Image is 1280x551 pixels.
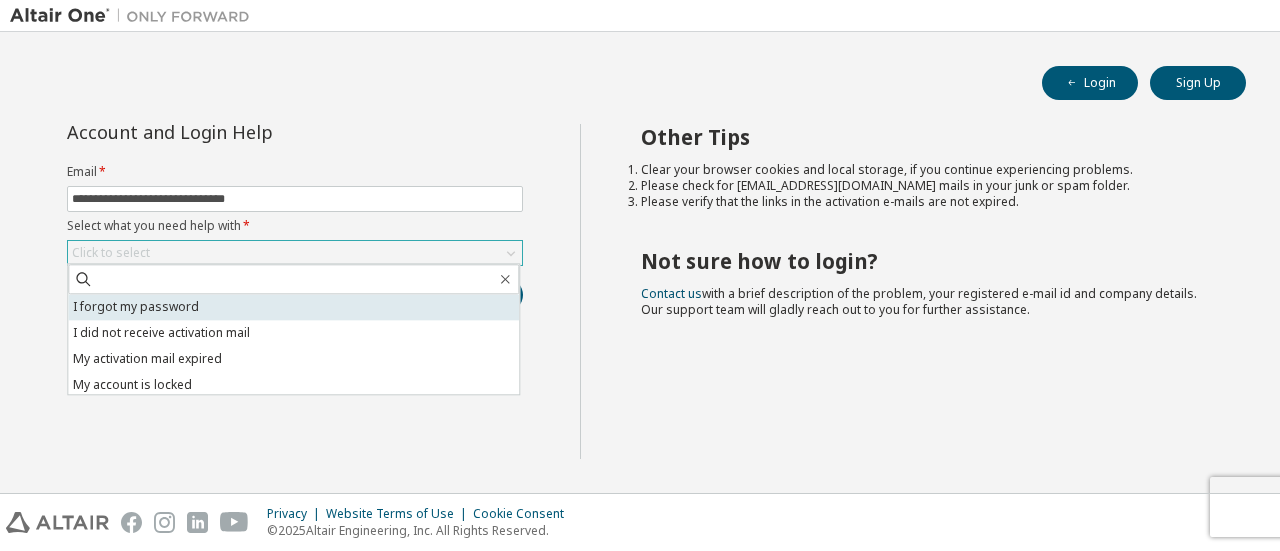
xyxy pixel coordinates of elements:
[187,512,208,533] img: linkedin.svg
[1150,66,1246,100] button: Sign Up
[154,512,175,533] img: instagram.svg
[267,522,576,539] p: © 2025 Altair Engineering, Inc. All Rights Reserved.
[72,245,150,261] div: Click to select
[68,241,522,265] div: Click to select
[641,194,1211,210] li: Please verify that the links in the activation e-mails are not expired.
[67,164,523,180] label: Email
[641,162,1211,178] li: Clear your browser cookies and local storage, if you continue experiencing problems.
[641,124,1211,150] h2: Other Tips
[641,248,1211,274] h2: Not sure how to login?
[641,178,1211,194] li: Please check for [EMAIL_ADDRESS][DOMAIN_NAME] mails in your junk or spam folder.
[641,285,1197,318] span: with a brief description of the problem, your registered e-mail id and company details. Our suppo...
[67,124,432,140] div: Account and Login Help
[68,294,519,320] li: I forgot my password
[326,506,473,522] div: Website Terms of Use
[121,512,142,533] img: facebook.svg
[10,6,260,26] img: Altair One
[1042,66,1138,100] button: Login
[6,512,109,533] img: altair_logo.svg
[267,506,326,522] div: Privacy
[220,512,249,533] img: youtube.svg
[473,506,576,522] div: Cookie Consent
[67,218,523,234] label: Select what you need help with
[641,285,702,302] a: Contact us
